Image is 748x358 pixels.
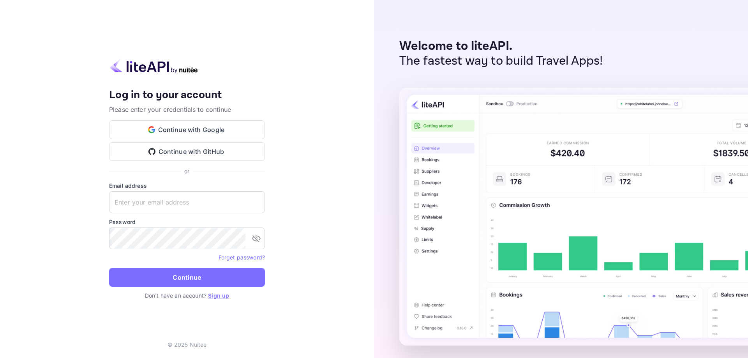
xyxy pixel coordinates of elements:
p: Don't have an account? [109,291,265,300]
a: Forget password? [219,253,265,261]
p: Welcome to liteAPI. [399,39,603,54]
p: or [184,167,189,175]
a: Sign up [208,292,229,299]
img: liteapi [109,58,199,74]
button: Continue with GitHub [109,142,265,161]
label: Email address [109,182,265,190]
p: Please enter your credentials to continue [109,105,265,114]
button: Continue [109,268,265,287]
button: Continue with Google [109,120,265,139]
p: © 2025 Nuitee [168,340,207,349]
button: toggle password visibility [249,231,264,246]
input: Enter your email address [109,191,265,213]
h4: Log in to your account [109,88,265,102]
p: The fastest way to build Travel Apps! [399,54,603,69]
a: Forget password? [219,254,265,261]
label: Password [109,218,265,226]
